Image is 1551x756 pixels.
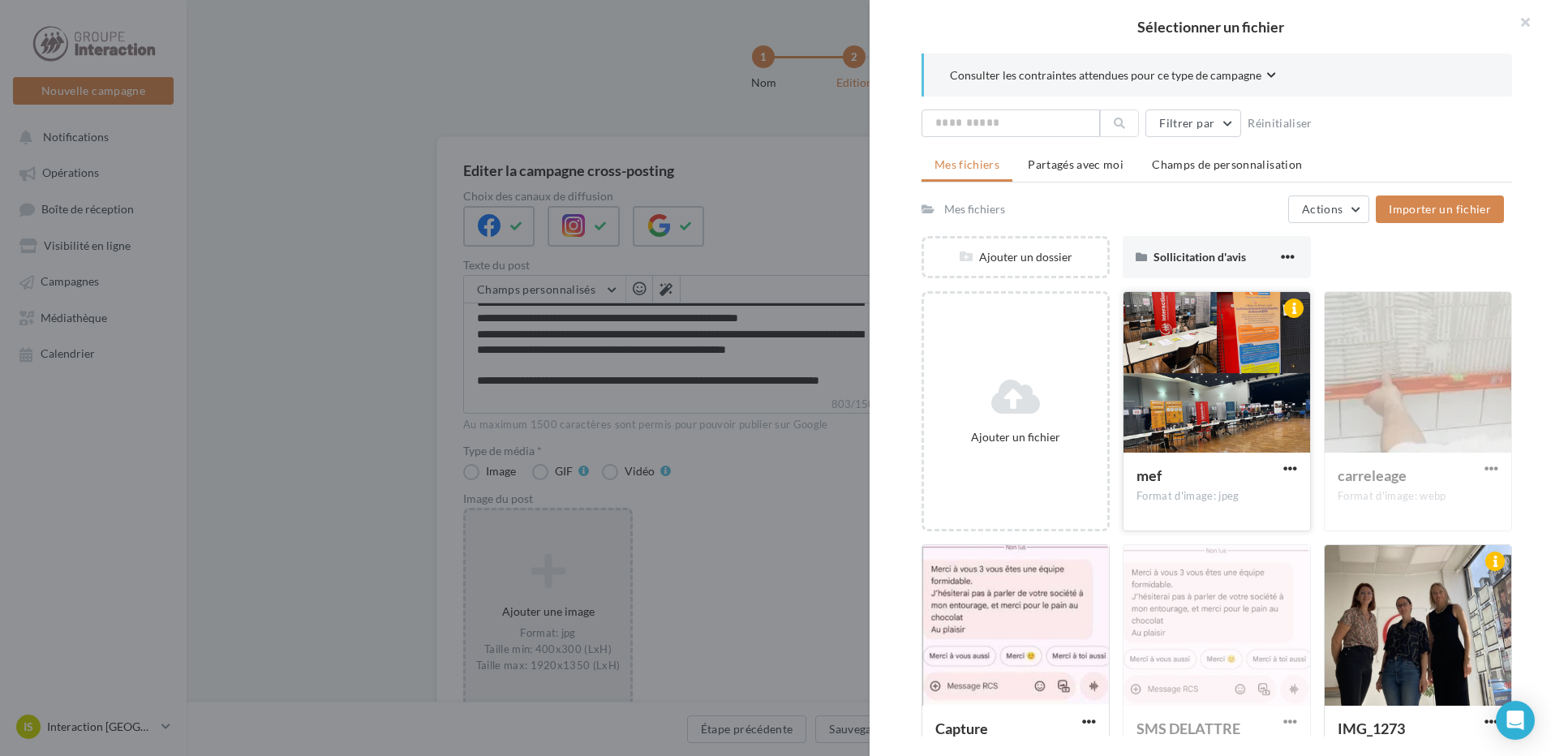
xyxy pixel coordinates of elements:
button: Consulter les contraintes attendues pour ce type de campagne [950,67,1276,87]
div: Mes fichiers [944,201,1005,217]
span: Champs de personnalisation [1152,157,1302,171]
span: Consulter les contraintes attendues pour ce type de campagne [950,67,1261,84]
span: mef [1136,466,1162,484]
div: Ajouter un fichier [930,429,1101,445]
span: IMG_1273 [1338,719,1405,737]
span: Importer un fichier [1389,202,1491,216]
h2: Sélectionner un fichier [896,19,1525,34]
div: Format d'image: jpeg [1136,489,1297,504]
button: Importer un fichier [1376,195,1504,223]
span: Mes fichiers [934,157,999,171]
span: Partagés avec moi [1028,157,1124,171]
button: Réinitialiser [1241,114,1319,133]
button: Filtrer par [1145,110,1241,137]
div: Ajouter un dossier [924,249,1107,265]
div: Open Intercom Messenger [1496,701,1535,740]
button: Actions [1288,195,1369,223]
span: Sollicitation d'avis [1154,250,1246,264]
span: Capture [935,719,988,737]
span: Actions [1302,202,1343,216]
